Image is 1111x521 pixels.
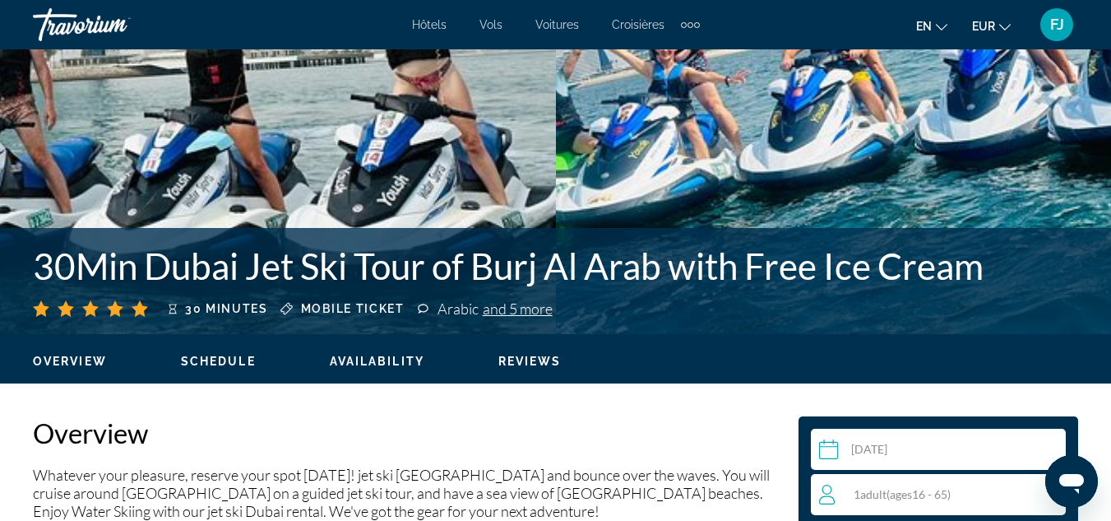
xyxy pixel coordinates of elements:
h1: 30Min Dubai Jet Ski Tour of Burj Al Arab with Free Ice Cream [33,244,1078,287]
a: Hôtels [412,18,447,31]
button: Travelers: 1 adult, 0 children [811,474,1066,515]
span: ages [890,487,912,501]
div: Arabic [437,300,553,318]
h2: Overview [33,416,782,449]
span: and 5 more [483,300,553,318]
button: Menu utilisateur [1035,7,1078,42]
button: Changer de devise [972,14,1011,38]
span: 30 minutes [185,302,268,315]
button: Reviews [498,354,562,369]
button: Schedule [181,354,256,369]
span: ( 16 - 65) [886,487,951,501]
button: Changer de langue [916,14,947,38]
iframe: Bouton de lancement de la fenêtre de messagerie [1045,455,1098,508]
font: en [916,20,932,33]
a: Voitures [535,18,579,31]
span: Adult [860,487,886,501]
a: Vols [479,18,502,31]
a: Croisières [612,18,664,31]
button: Overview [33,354,107,369]
font: FJ [1050,16,1064,33]
button: Availability [330,354,424,369]
font: EUR [972,20,995,33]
button: Éléments de navigation supplémentaires [681,12,700,38]
a: Travorium [33,3,197,46]
span: 1 [854,487,951,501]
span: Mobile ticket [301,302,405,315]
p: Whatever your pleasure, reserve your spot [DATE]! jet ski [GEOGRAPHIC_DATA] and bounce over the w... [33,466,782,520]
